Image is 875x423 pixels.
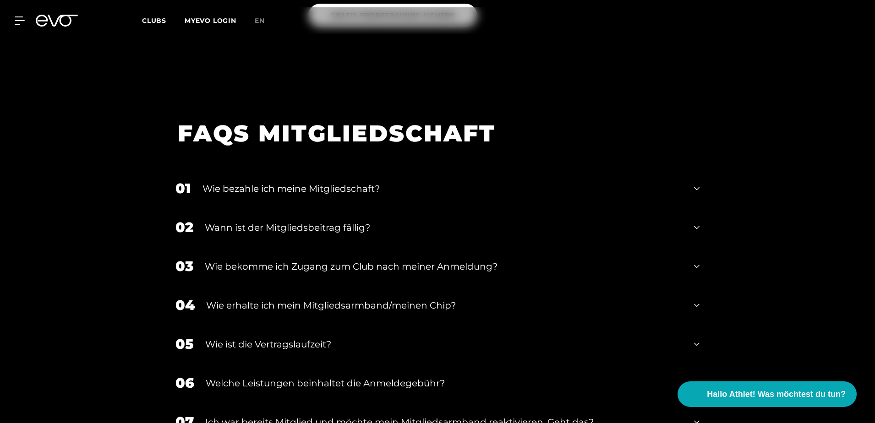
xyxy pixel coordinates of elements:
[707,388,846,401] span: Hallo Athlet! Was möchtest du tun?
[185,16,236,25] a: MYEVO LOGIN
[255,16,276,26] a: en
[205,337,683,351] div: Wie ist die Vertragslaufzeit?
[175,178,191,199] div: 01
[175,373,194,393] div: 06
[175,295,195,315] div: 04
[175,256,193,277] div: 03
[255,16,265,25] span: en
[175,217,193,238] div: 02
[142,16,185,25] a: Clubs
[205,221,683,234] div: Wann ist der Mitgliedsbeitrag fällig?
[205,260,683,273] div: Wie bekomme ich Zugang zum Club nach meiner Anmeldung?
[175,334,194,354] div: 05
[678,381,857,407] button: Hallo Athlet! Was möchtest du tun?
[202,182,683,195] div: Wie bezahle ich meine Mitgliedschaft?
[178,119,686,148] h1: FAQS MITGLIEDSCHAFT
[206,298,683,312] div: Wie erhalte ich mein Mitgliedsarmband/meinen Chip?
[206,376,683,390] div: Welche Leistungen beinhaltet die Anmeldegebühr?
[142,16,166,25] span: Clubs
